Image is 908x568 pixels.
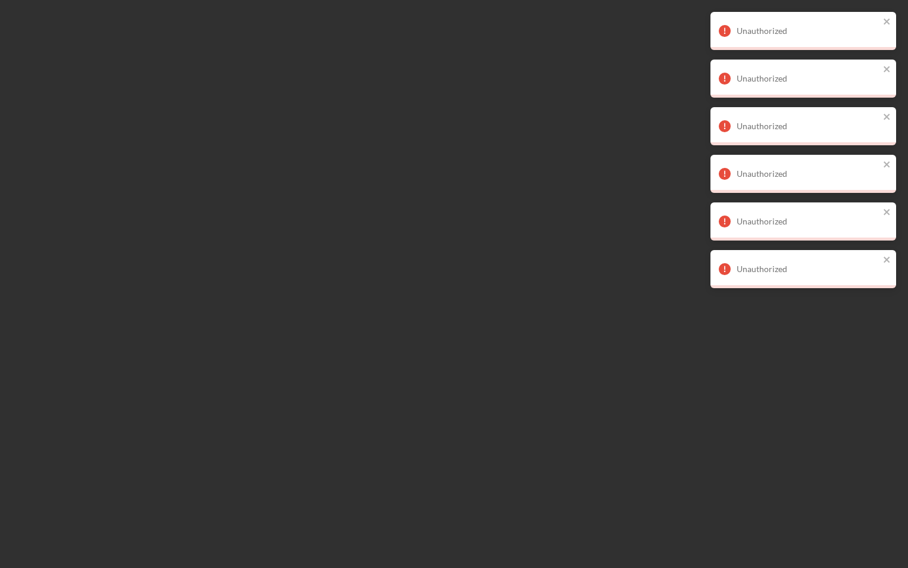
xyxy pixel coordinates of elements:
[737,26,879,36] div: Unauthorized
[737,74,879,83] div: Unauthorized
[883,64,891,76] button: close
[883,160,891,171] button: close
[737,264,879,274] div: Unauthorized
[883,112,891,123] button: close
[883,207,891,219] button: close
[737,169,879,179] div: Unauthorized
[737,217,879,226] div: Unauthorized
[883,17,891,28] button: close
[883,255,891,266] button: close
[737,121,879,131] div: Unauthorized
